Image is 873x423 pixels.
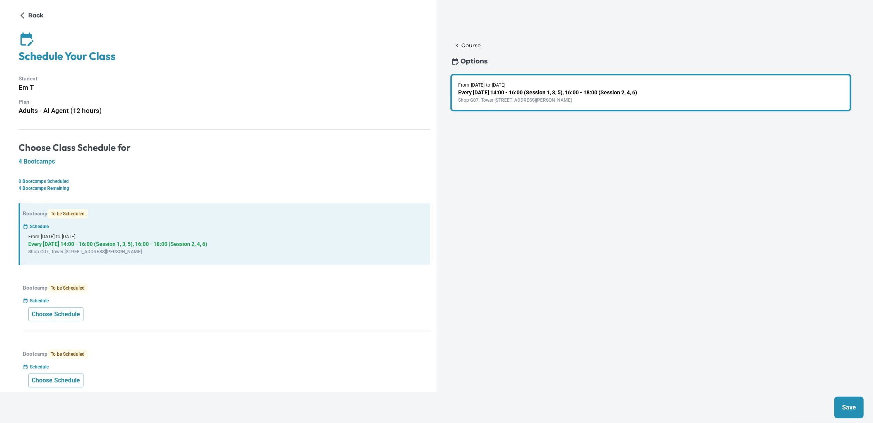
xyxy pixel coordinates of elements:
[19,49,430,63] h4: Schedule Your Class
[451,40,483,51] button: Course
[461,56,488,67] p: Options
[458,97,844,104] p: Shop G07, Tower [STREET_ADDRESS][PERSON_NAME]
[56,233,60,240] p: to
[23,209,430,218] p: Bootcamp
[28,11,44,20] p: Back
[19,98,430,106] p: Plan
[23,283,430,293] p: Bootcamp
[28,374,84,387] button: Choose Schedule
[486,82,490,89] p: to
[19,178,430,185] p: 0 Bootcamps Scheduled
[62,233,75,240] p: [DATE]
[32,376,80,385] p: Choose Schedule
[23,350,430,359] p: Bootcamp
[41,233,55,240] p: [DATE]
[458,89,844,97] p: Every [DATE] 14:00 - 16:00 (Session 1, 3, 5), 16:00 - 18:00 (Session 2, 4, 6)
[19,158,430,165] h5: 4 Bootcamps
[19,82,430,93] h6: Em T
[461,42,481,49] p: Course
[48,283,88,293] span: To be Scheduled
[30,297,49,304] p: Schedule
[32,310,80,319] p: Choose Schedule
[48,209,88,218] span: To be Scheduled
[28,307,84,321] button: Choose Schedule
[28,248,425,255] p: Shop G07, Tower [STREET_ADDRESS][PERSON_NAME]
[842,403,856,412] p: Save
[30,223,49,230] p: Schedule
[458,82,469,89] p: From
[19,142,430,154] h4: Choose Class Schedule for
[19,185,430,192] p: 4 Bootcamps Remaining
[28,240,425,248] p: Every [DATE] 14:00 - 16:00 (Session 1, 3, 5), 16:00 - 18:00 (Session 2, 4, 6)
[48,350,88,359] span: To be Scheduled
[19,106,430,116] h6: Adults - AI Agent (12 hours)
[19,9,47,22] button: Back
[19,75,430,83] p: Student
[30,363,49,370] p: Schedule
[492,82,505,89] p: [DATE]
[834,397,864,418] button: Save
[28,233,39,240] p: From
[471,82,484,89] p: [DATE]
